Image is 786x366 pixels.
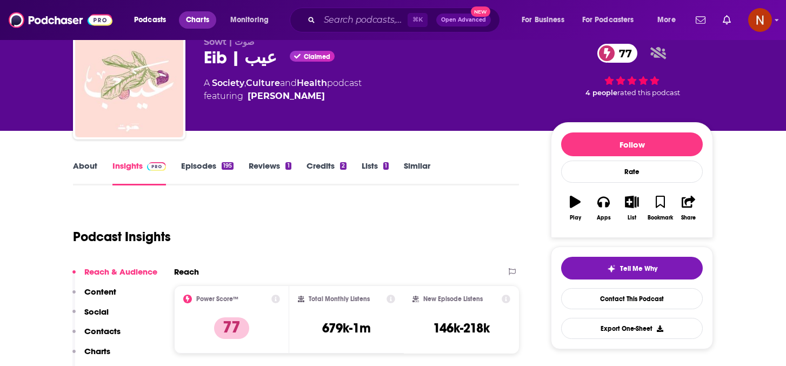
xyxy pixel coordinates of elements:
img: User Profile [748,8,772,32]
div: Search podcasts, credits, & more... [300,8,510,32]
button: Apps [589,189,617,228]
a: Show notifications dropdown [718,11,735,29]
a: About [73,161,97,185]
div: 1 [285,162,291,170]
div: Rate [561,161,703,183]
a: Charts [179,11,216,29]
p: Contacts [84,326,121,336]
p: Reach & Audience [84,267,157,277]
h2: New Episode Listens [423,295,483,303]
button: Reach & Audience [72,267,157,287]
button: Contacts [72,326,121,346]
a: Health [297,78,327,88]
button: tell me why sparkleTell Me Why [561,257,703,280]
button: Open AdvancedNew [436,14,491,26]
button: Bookmark [646,189,674,228]
button: Follow [561,132,703,156]
a: Credits2 [307,161,347,185]
span: More [657,12,676,28]
button: Show profile menu [748,8,772,32]
div: [PERSON_NAME] [248,90,325,103]
span: 77 [608,44,637,63]
div: Bookmark [648,215,673,221]
span: Tell Me Why [620,264,657,273]
h1: Podcast Insights [73,229,171,245]
div: A podcast [204,77,362,103]
h2: Power Score™ [196,295,238,303]
p: 77 [214,317,249,339]
div: 195 [222,162,234,170]
span: Open Advanced [441,17,486,23]
span: Monitoring [230,12,269,28]
a: Contact This Podcast [561,288,703,309]
img: Podchaser Pro [147,162,166,171]
button: open menu [575,11,650,29]
a: 77 [597,44,637,63]
span: , [244,78,246,88]
img: Eib | عيب [75,29,183,137]
a: Reviews1 [249,161,291,185]
span: featuring [204,90,362,103]
div: Play [570,215,581,221]
span: and [280,78,297,88]
button: Content [72,287,116,307]
span: For Podcasters [582,12,634,28]
span: rated this podcast [617,89,680,97]
span: For Business [522,12,564,28]
p: Charts [84,346,110,356]
a: Society [212,78,244,88]
div: Apps [597,215,611,221]
button: Play [561,189,589,228]
p: Social [84,307,109,317]
button: open menu [223,11,283,29]
button: open menu [650,11,689,29]
button: List [618,189,646,228]
a: Similar [404,161,430,185]
div: 2 [340,162,347,170]
button: Export One-Sheet [561,318,703,339]
div: List [628,215,636,221]
span: New [471,6,490,17]
h2: Total Monthly Listens [309,295,370,303]
span: Claimed [304,54,330,59]
a: Lists1 [362,161,389,185]
span: Charts [186,12,209,28]
div: 1 [383,162,389,170]
span: 4 people [585,89,617,97]
h2: Reach [174,267,199,277]
input: Search podcasts, credits, & more... [319,11,408,29]
a: Culture [246,78,280,88]
div: Share [681,215,696,221]
p: Content [84,287,116,297]
h3: 146k-218k [433,320,490,336]
button: Charts [72,346,110,366]
div: 77 4 peoplerated this podcast [551,37,713,104]
button: Social [72,307,109,327]
img: tell me why sparkle [607,264,616,273]
button: open menu [514,11,578,29]
span: Podcasts [134,12,166,28]
span: Logged in as AdelNBM [748,8,772,32]
span: ⌘ K [408,13,428,27]
a: Episodes195 [181,161,234,185]
a: InsightsPodchaser Pro [112,161,166,185]
span: Sowt | صوت [204,37,255,47]
button: open menu [126,11,180,29]
img: Podchaser - Follow, Share and Rate Podcasts [9,10,112,30]
button: Share [675,189,703,228]
h3: 679k-1m [322,320,371,336]
a: Show notifications dropdown [691,11,710,29]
